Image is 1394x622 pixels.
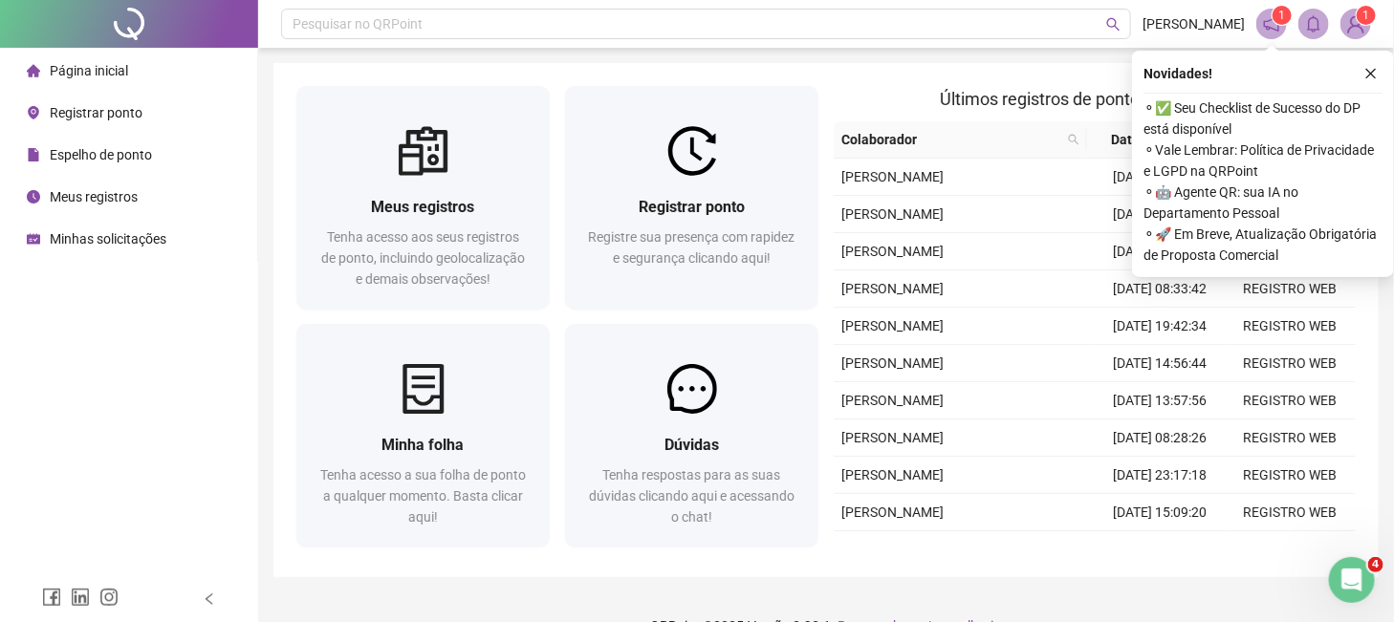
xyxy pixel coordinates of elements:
td: [DATE] 20:27:11 [1095,159,1226,196]
span: Últimos registros de ponto sincronizados [941,89,1250,109]
img: 52243 [1341,10,1370,38]
span: [PERSON_NAME] [841,318,944,333]
span: [PERSON_NAME] [841,467,944,483]
td: REGISTRO WEB [1226,494,1357,531]
span: home [27,64,40,77]
td: REGISTRO WEB [1226,345,1357,382]
span: Tenha acesso a sua folha de ponto a qualquer momento. Basta clicar aqui! [320,467,526,525]
td: [DATE] 19:42:34 [1095,308,1226,345]
span: close [1364,67,1378,80]
td: [DATE] 08:33:42 [1095,270,1226,308]
span: ⚬ Vale Lembrar: Política de Privacidade e LGPD na QRPoint [1144,139,1383,182]
span: schedule [27,232,40,246]
span: Colaborador [841,129,1060,150]
span: [PERSON_NAME] [841,169,944,184]
span: 1 [1279,9,1286,22]
span: environment [27,106,40,119]
span: search [1106,17,1121,32]
span: Minhas solicitações [50,231,166,247]
span: notification [1263,15,1280,32]
iframe: Intercom live chat [1329,557,1375,603]
td: REGISTRO WEB [1226,457,1357,494]
span: [PERSON_NAME] [841,355,944,371]
td: [DATE] 23:17:18 [1095,457,1226,494]
span: Página inicial [50,63,128,78]
span: [PERSON_NAME] [841,244,944,259]
td: REGISTRO WEB [1226,270,1357,308]
span: Registrar ponto [50,105,142,120]
span: file [27,148,40,161]
td: [DATE] 15:09:20 [1095,494,1226,531]
td: [DATE] 14:56:44 [1095,345,1226,382]
td: REGISTRO WEB [1226,531,1357,568]
td: [DATE] 14:10:53 [1095,531,1226,568]
span: Registrar ponto [639,198,745,216]
span: 4 [1368,557,1383,572]
span: linkedin [71,588,90,607]
a: Meus registrosTenha acesso aos seus registros de ponto, incluindo geolocalização e demais observa... [296,86,550,309]
a: Minha folhaTenha acesso a sua folha de ponto a qualquer momento. Basta clicar aqui! [296,324,550,547]
span: ⚬ 🤖 Agente QR: sua IA no Departamento Pessoal [1144,182,1383,224]
span: search [1068,134,1079,145]
span: Dúvidas [664,436,719,454]
span: Registre sua presença com rapidez e segurança clicando aqui! [589,229,795,266]
span: Meus registros [50,189,138,204]
span: [PERSON_NAME] [841,430,944,445]
a: DúvidasTenha respostas para as suas dúvidas clicando aqui e acessando o chat! [565,324,818,547]
td: REGISTRO WEB [1226,419,1357,457]
span: Meus registros [372,198,475,216]
a: Registrar pontoRegistre sua presença com rapidez e segurança clicando aqui! [565,86,818,309]
span: Data/Hora [1095,129,1191,150]
td: [DATE] 14:47:18 [1095,196,1226,233]
span: ⚬ 🚀 Em Breve, Atualização Obrigatória de Proposta Comercial [1144,224,1383,266]
span: Minha folha [382,436,465,454]
sup: 1 [1273,6,1292,25]
td: [DATE] 13:57:56 [1095,382,1226,419]
span: 1 [1363,9,1370,22]
span: Tenha respostas para as suas dúvidas clicando aqui e acessando o chat! [589,467,795,525]
span: search [1064,125,1083,154]
span: facebook [42,588,61,607]
th: Data/Hora [1087,121,1214,159]
span: [PERSON_NAME] [841,393,944,408]
span: bell [1305,15,1322,32]
span: [PERSON_NAME] [841,206,944,222]
td: [DATE] 13:49:12 [1095,233,1226,270]
sup: Atualize o seu contato no menu Meus Dados [1357,6,1376,25]
span: instagram [99,588,119,607]
td: REGISTRO WEB [1226,382,1357,419]
span: Espelho de ponto [50,147,152,162]
span: [PERSON_NAME] [841,281,944,296]
span: Tenha acesso aos seus registros de ponto, incluindo geolocalização e demais observações! [321,229,525,287]
td: [DATE] 08:28:26 [1095,419,1226,457]
span: [PERSON_NAME] [841,504,944,520]
span: clock-circle [27,190,40,204]
span: Novidades ! [1144,63,1212,84]
span: left [203,592,216,606]
span: ⚬ ✅ Seu Checklist de Sucesso do DP está disponível [1144,97,1383,139]
span: [PERSON_NAME] [1143,13,1245,34]
td: REGISTRO WEB [1226,308,1357,345]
